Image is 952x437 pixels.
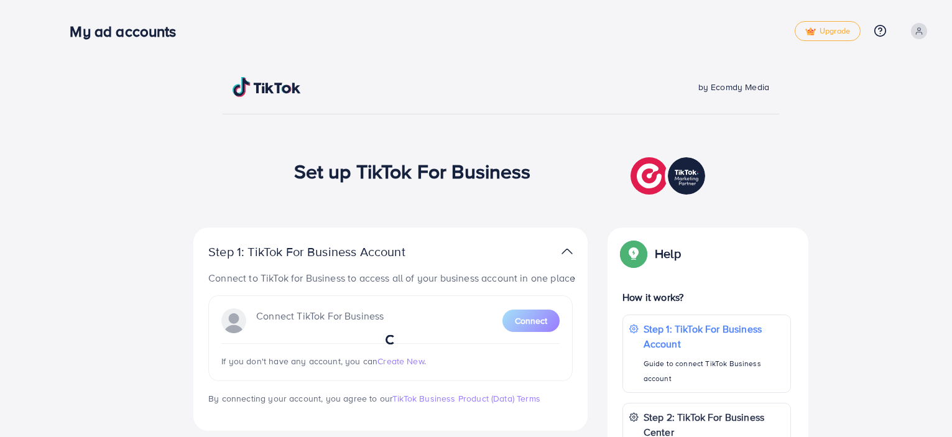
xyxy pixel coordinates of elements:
[294,159,531,183] h1: Set up TikTok For Business
[631,154,708,198] img: TikTok partner
[655,246,681,261] p: Help
[561,242,573,260] img: TikTok partner
[622,290,791,305] p: How it works?
[644,356,784,386] p: Guide to connect TikTok Business account
[698,81,769,93] span: by Ecomdy Media
[805,27,850,36] span: Upgrade
[70,22,186,40] h3: My ad accounts
[233,77,301,97] img: TikTok
[208,244,445,259] p: Step 1: TikTok For Business Account
[805,27,816,36] img: tick
[795,21,861,41] a: tickUpgrade
[644,321,784,351] p: Step 1: TikTok For Business Account
[622,242,645,265] img: Popup guide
